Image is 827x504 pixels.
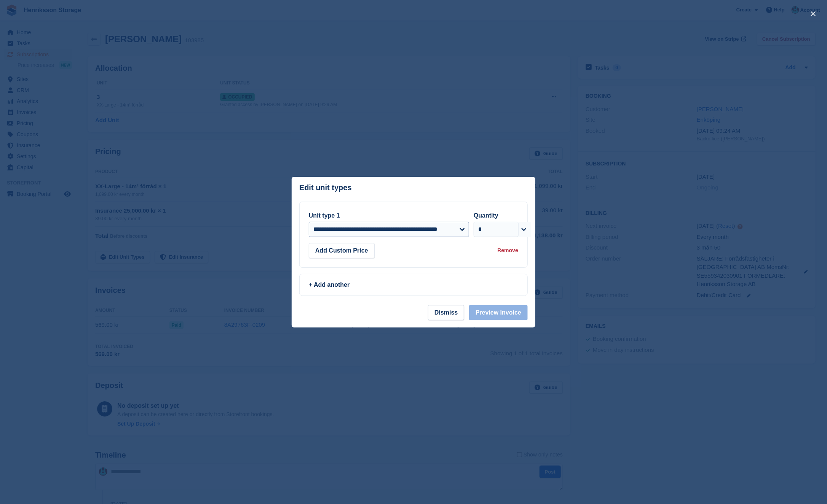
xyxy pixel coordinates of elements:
a: + Add another [299,274,528,296]
label: Quantity [474,212,498,219]
button: Add Custom Price [309,243,375,258]
button: Dismiss [428,305,464,320]
label: Unit type 1 [309,212,340,219]
p: Edit unit types [299,183,352,192]
button: Preview Invoice [469,305,528,320]
div: + Add another [309,280,518,289]
div: Remove [498,246,518,254]
button: close [807,8,819,20]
